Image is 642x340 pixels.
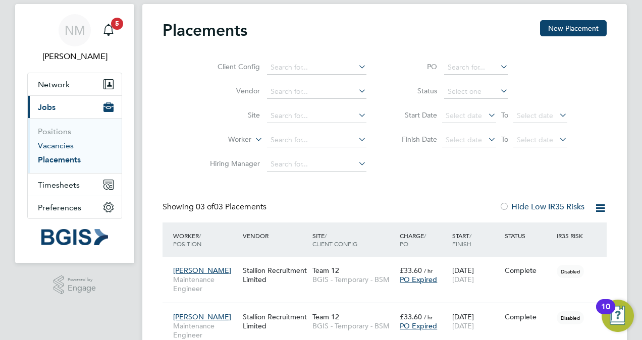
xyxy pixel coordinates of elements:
[450,307,502,335] div: [DATE]
[196,202,266,212] span: 03 Placements
[38,127,71,136] a: Positions
[173,232,201,248] span: / Position
[517,135,553,144] span: Select date
[505,312,552,321] div: Complete
[171,226,240,253] div: Worker
[65,24,85,37] span: NM
[41,229,108,245] img: bgis-logo-retina.png
[310,226,397,253] div: Site
[28,196,122,218] button: Preferences
[267,133,366,147] input: Search for...
[171,307,607,315] a: [PERSON_NAME]Maintenance EngineerStallion Recruitment LimitedTeam 12BGIS - Temporary - BSM£33.60 ...
[601,307,610,320] div: 10
[240,261,310,289] div: Stallion Recruitment Limited
[240,307,310,335] div: Stallion Recruitment Limited
[444,61,508,75] input: Search for...
[446,135,482,144] span: Select date
[502,226,555,245] div: Status
[400,275,437,284] span: PO Expired
[554,226,589,245] div: IR35 Risk
[163,20,247,40] h2: Placements
[193,135,251,145] label: Worker
[400,232,426,248] span: / PO
[557,265,584,278] span: Disabled
[505,266,552,275] div: Complete
[38,203,81,212] span: Preferences
[173,275,238,293] span: Maintenance Engineer
[38,102,56,112] span: Jobs
[450,261,502,289] div: [DATE]
[557,311,584,324] span: Disabled
[38,141,74,150] a: Vacancies
[312,232,357,248] span: / Client Config
[424,267,433,274] span: / hr
[28,174,122,196] button: Timesheets
[173,321,238,339] span: Maintenance Engineer
[312,266,339,275] span: Team 12
[312,312,339,321] span: Team 12
[498,133,511,146] span: To
[267,157,366,172] input: Search for...
[400,312,422,321] span: £33.60
[27,14,122,63] a: NM[PERSON_NAME]
[163,202,269,212] div: Showing
[27,50,122,63] span: Nilesh Makwana
[267,109,366,123] input: Search for...
[499,202,584,212] label: Hide Low IR35 Risks
[54,275,96,295] a: Powered byEngage
[27,229,122,245] a: Go to home page
[392,135,437,144] label: Finish Date
[171,260,607,269] a: [PERSON_NAME]Maintenance EngineerStallion Recruitment LimitedTeam 12BGIS - Temporary - BSM£33.60 ...
[498,108,511,122] span: To
[173,266,231,275] span: [PERSON_NAME]
[240,226,310,245] div: Vendor
[602,300,634,332] button: Open Resource Center, 10 new notifications
[392,110,437,120] label: Start Date
[202,110,260,120] label: Site
[400,266,422,275] span: £33.60
[202,62,260,71] label: Client Config
[267,85,366,99] input: Search for...
[452,321,474,330] span: [DATE]
[38,80,70,89] span: Network
[38,155,81,164] a: Placements
[111,18,123,30] span: 5
[28,73,122,95] button: Network
[196,202,214,212] span: 03 of
[400,321,437,330] span: PO Expired
[392,86,437,95] label: Status
[424,313,433,321] span: / hr
[68,275,96,284] span: Powered by
[68,284,96,293] span: Engage
[15,4,134,263] nav: Main navigation
[98,14,119,46] a: 5
[517,111,553,120] span: Select date
[312,275,395,284] span: BGIS - Temporary - BSM
[397,226,450,253] div: Charge
[202,86,260,95] label: Vendor
[446,111,482,120] span: Select date
[452,232,471,248] span: / Finish
[202,159,260,168] label: Hiring Manager
[312,321,395,330] span: BGIS - Temporary - BSM
[392,62,437,71] label: PO
[540,20,607,36] button: New Placement
[444,85,508,99] input: Select one
[173,312,231,321] span: [PERSON_NAME]
[28,96,122,118] button: Jobs
[38,180,80,190] span: Timesheets
[267,61,366,75] input: Search for...
[28,118,122,173] div: Jobs
[452,275,474,284] span: [DATE]
[450,226,502,253] div: Start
